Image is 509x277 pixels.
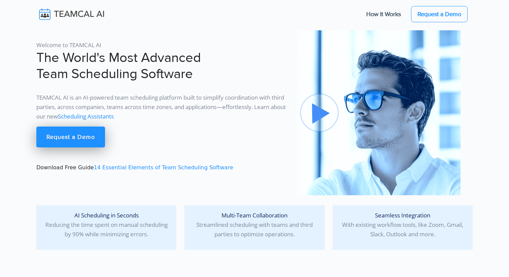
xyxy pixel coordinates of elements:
p: Streamlined scheduling with teams and third parties to optimize operations. [190,211,319,239]
p: Reducing the time spent on manual scheduling by 90% while minimizing errors. [42,211,171,239]
a: How It Works [360,7,408,21]
p: TEAMCAL AI is an AI-powered team scheduling platform built to simplify coordination with third pa... [36,93,287,121]
h1: The World's Most Advanced Team Scheduling Software [36,50,287,82]
div: Download Free Guide [32,30,292,195]
p: With existing workflow tools, like Zoom, Gmail, Slack, Outlook and more. [338,211,467,239]
span: Multi-Team Collaboration [222,211,287,219]
p: Welcome to TEAMCAL AI [36,40,287,50]
img: pic [296,30,461,195]
a: 14 Essential Elements of Team Scheduling Software [94,164,233,171]
span: Seamless Integration [375,211,430,219]
a: Request a Demo [36,127,105,147]
span: AI Scheduling in Seconds [74,211,139,219]
a: Request a Demo [411,6,468,22]
a: Scheduling Assistants [58,112,114,120]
